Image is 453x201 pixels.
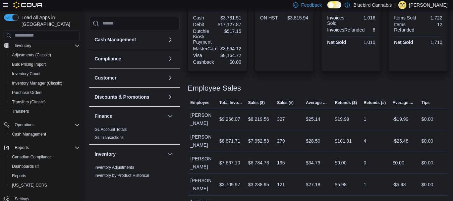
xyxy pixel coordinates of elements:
[7,171,82,181] button: Reports
[95,55,121,62] h3: Compliance
[352,15,375,20] div: 1,016
[1,41,82,50] button: Inventory
[421,137,433,145] div: $0.00
[399,1,405,9] span: cc
[248,159,269,167] div: $6,784.73
[9,98,80,106] span: Transfers (Classic)
[9,107,80,115] span: Transfers
[9,70,80,78] span: Inventory Count
[193,15,216,20] div: Cash
[7,107,82,116] button: Transfers
[9,130,80,138] span: Cash Management
[9,70,43,78] a: Inventory Count
[7,152,82,162] button: Canadian Compliance
[9,172,80,180] span: Reports
[12,71,41,77] span: Inventory Count
[1,143,82,152] button: Reports
[95,165,134,170] span: Inventory Adjustments
[7,50,82,60] button: Adjustments (Classic)
[193,59,216,65] div: Cashback
[419,15,442,20] div: 1,722
[95,36,165,43] button: Cash Management
[327,15,350,26] div: Invoices Sold
[9,79,80,87] span: Inventory Manager (Classic)
[19,14,80,28] span: Load All Apps in [GEOGRAPHIC_DATA]
[188,174,217,195] div: [PERSON_NAME]
[193,53,216,58] div: Visa
[421,100,430,105] span: Tips
[306,100,329,105] span: Average Sale
[7,60,82,69] button: Bulk Pricing Import
[398,1,406,9] div: carter campbell
[364,137,366,145] div: 4
[9,98,48,106] a: Transfers (Classic)
[193,22,215,27] div: Debit
[7,69,82,79] button: Inventory Count
[7,97,82,107] button: Transfers (Classic)
[393,159,404,167] div: $0.00
[393,181,406,189] div: -$5.98
[219,115,240,123] div: $9,266.07
[419,22,442,27] div: 12
[393,100,416,105] span: Average Refund
[301,2,322,8] span: Feedback
[419,40,442,45] div: 1,710
[95,94,149,100] h3: Discounts & Promotions
[95,181,136,186] span: Inventory Count Details
[219,137,240,145] div: $8,871.71
[12,183,47,188] span: [US_STATE] CCRS
[7,88,82,97] button: Purchase Orders
[95,113,112,119] h3: Finance
[260,15,283,20] div: ON HST
[95,113,165,119] button: Finance
[12,99,46,105] span: Transfers (Classic)
[248,115,269,123] div: $8,219.56
[421,181,433,189] div: $0.00
[95,135,124,140] a: GL Transactions
[277,137,285,145] div: 279
[335,100,357,105] span: Refunds ($)
[327,40,346,45] strong: Net Sold
[95,74,165,81] button: Customer
[12,132,46,137] span: Cash Management
[166,112,174,120] button: Finance
[95,127,127,132] a: GL Account Totals
[352,40,375,45] div: 1,010
[394,40,413,45] strong: Net Sold
[421,115,433,123] div: $0.00
[95,94,165,100] button: Discounts & Promotions
[9,162,80,170] span: Dashboards
[335,137,352,145] div: $101.91
[364,181,366,189] div: 1
[1,120,82,130] button: Operations
[327,27,364,33] div: InvoicesRefunded
[353,1,392,9] p: Bluebird Cannabis
[188,84,241,92] h3: Employee Sales
[15,145,29,150] span: Reports
[335,159,346,167] div: $0.00
[13,2,43,8] img: Cova
[9,153,80,161] span: Canadian Compliance
[193,29,216,45] div: Dutchie Kiosk Payment
[394,22,417,33] div: Items Refunded
[394,15,417,20] div: Items Sold
[367,27,375,33] div: 6
[188,130,217,152] div: [PERSON_NAME]
[12,109,29,114] span: Transfers
[218,22,241,27] div: $17,127.87
[188,152,217,173] div: [PERSON_NAME]
[95,173,149,178] a: Inventory by Product Historical
[9,153,54,161] a: Canadian Compliance
[219,181,240,189] div: $3,709.97
[12,121,80,129] span: Operations
[393,115,408,123] div: -$19.99
[12,42,34,50] button: Inventory
[9,51,54,59] a: Adjustments (Classic)
[335,115,349,123] div: $19.99
[248,100,265,105] span: Sales ($)
[421,159,433,167] div: $0.00
[277,115,285,123] div: 327
[12,164,39,169] span: Dashboards
[277,181,285,189] div: 121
